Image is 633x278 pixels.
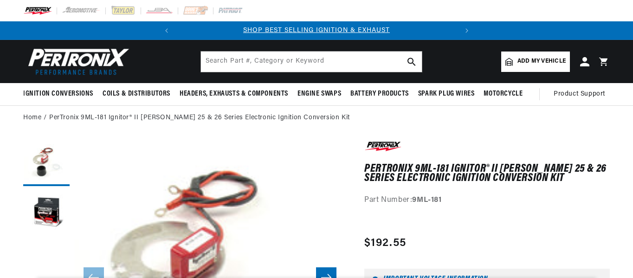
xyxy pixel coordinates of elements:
span: Product Support [554,89,605,99]
span: Motorcycle [484,89,523,99]
input: Search Part #, Category or Keyword [201,52,422,72]
div: Announcement [176,26,458,36]
a: Home [23,113,41,123]
summary: Coils & Distributors [98,83,175,105]
summary: Headers, Exhausts & Components [175,83,293,105]
button: search button [401,52,422,72]
button: Translation missing: en.sections.announcements.next_announcement [458,21,476,40]
a: Add my vehicle [501,52,570,72]
span: Spark Plug Wires [418,89,475,99]
a: SHOP BEST SELLING IGNITION & EXHAUST [243,27,390,34]
button: Load image 1 in gallery view [23,140,70,186]
span: Headers, Exhausts & Components [180,89,288,99]
span: Coils & Distributors [103,89,170,99]
span: Add my vehicle [517,57,566,66]
span: $192.55 [364,235,406,252]
h1: PerTronix 9ML-181 Ignitor® II [PERSON_NAME] 25 & 26 Series Electronic Ignition Conversion Kit [364,164,610,183]
button: Translation missing: en.sections.announcements.previous_announcement [157,21,176,40]
summary: Product Support [554,83,610,105]
span: Engine Swaps [297,89,341,99]
strong: 9ML-181 [412,196,441,204]
nav: breadcrumbs [23,113,610,123]
span: Ignition Conversions [23,89,93,99]
div: 1 of 2 [176,26,458,36]
summary: Ignition Conversions [23,83,98,105]
div: Part Number: [364,194,610,207]
a: PerTronix 9ML-181 Ignitor® II [PERSON_NAME] 25 & 26 Series Electronic Ignition Conversion Kit [49,113,350,123]
img: Pertronix [23,45,130,78]
summary: Engine Swaps [293,83,346,105]
summary: Motorcycle [479,83,527,105]
summary: Spark Plug Wires [413,83,479,105]
span: Battery Products [350,89,409,99]
button: Load image 2 in gallery view [23,191,70,237]
summary: Battery Products [346,83,413,105]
